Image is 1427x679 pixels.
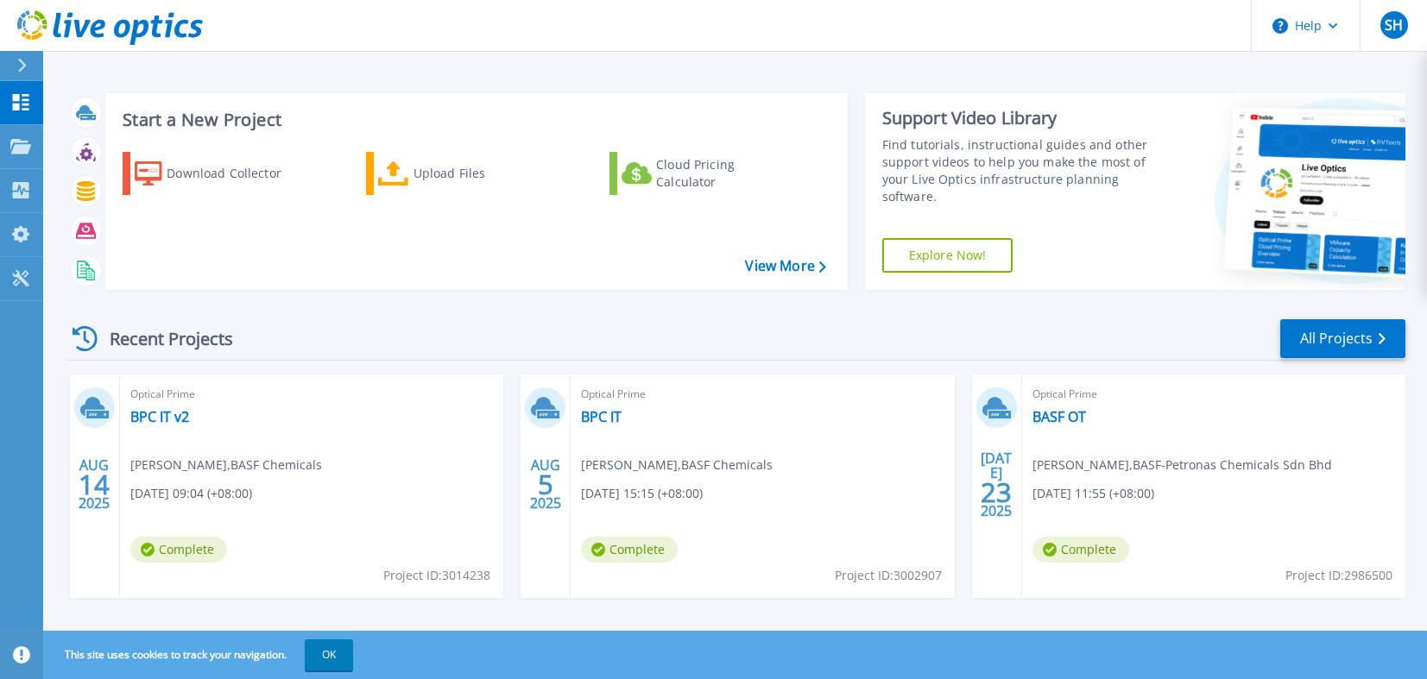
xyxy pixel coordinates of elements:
div: [DATE] 2025 [980,453,1013,516]
div: Cloud Pricing Calculator [656,156,794,191]
span: Optical Prime [581,385,944,404]
div: Upload Files [414,156,552,191]
span: Optical Prime [1032,385,1395,404]
span: Project ID: 3002907 [835,566,942,585]
a: Explore Now! [882,238,1013,273]
h3: Start a New Project [123,110,825,129]
a: BPC IT v2 [130,408,189,425]
span: [DATE] 15:15 (+08:00) [581,484,703,503]
span: Project ID: 3014238 [383,566,490,585]
button: OK [305,639,353,670]
div: AUG 2025 [78,453,110,516]
span: 23 [981,485,1012,500]
a: All Projects [1280,319,1405,358]
div: Find tutorials, instructional guides and other support videos to help you make the most of your L... [882,136,1155,205]
a: View More [745,258,825,274]
span: SH [1385,18,1403,32]
span: Complete [1032,537,1129,563]
span: 5 [538,477,553,492]
div: AUG 2025 [529,453,562,516]
span: [PERSON_NAME] , BASF-Petronas Chemicals Sdn Bhd [1032,456,1332,475]
span: 14 [79,477,110,492]
span: Project ID: 2986500 [1285,566,1392,585]
a: BASF OT [1032,408,1086,425]
a: Cloud Pricing Calculator [609,152,802,195]
div: Recent Projects [66,317,256,360]
span: [PERSON_NAME] , BASF Chemicals [130,456,322,475]
a: Download Collector [123,152,315,195]
div: Support Video Library [882,107,1155,129]
span: Optical Prime [130,385,493,404]
span: Complete [581,537,678,563]
a: BPC IT [581,408,622,425]
span: This site uses cookies to track your navigation. [47,639,353,670]
a: Upload Files [366,152,559,195]
span: [DATE] 09:04 (+08:00) [130,484,252,503]
span: [DATE] 11:55 (+08:00) [1032,484,1154,503]
span: Complete [130,537,227,563]
div: Download Collector [167,156,305,191]
span: [PERSON_NAME] , BASF Chemicals [581,456,773,475]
